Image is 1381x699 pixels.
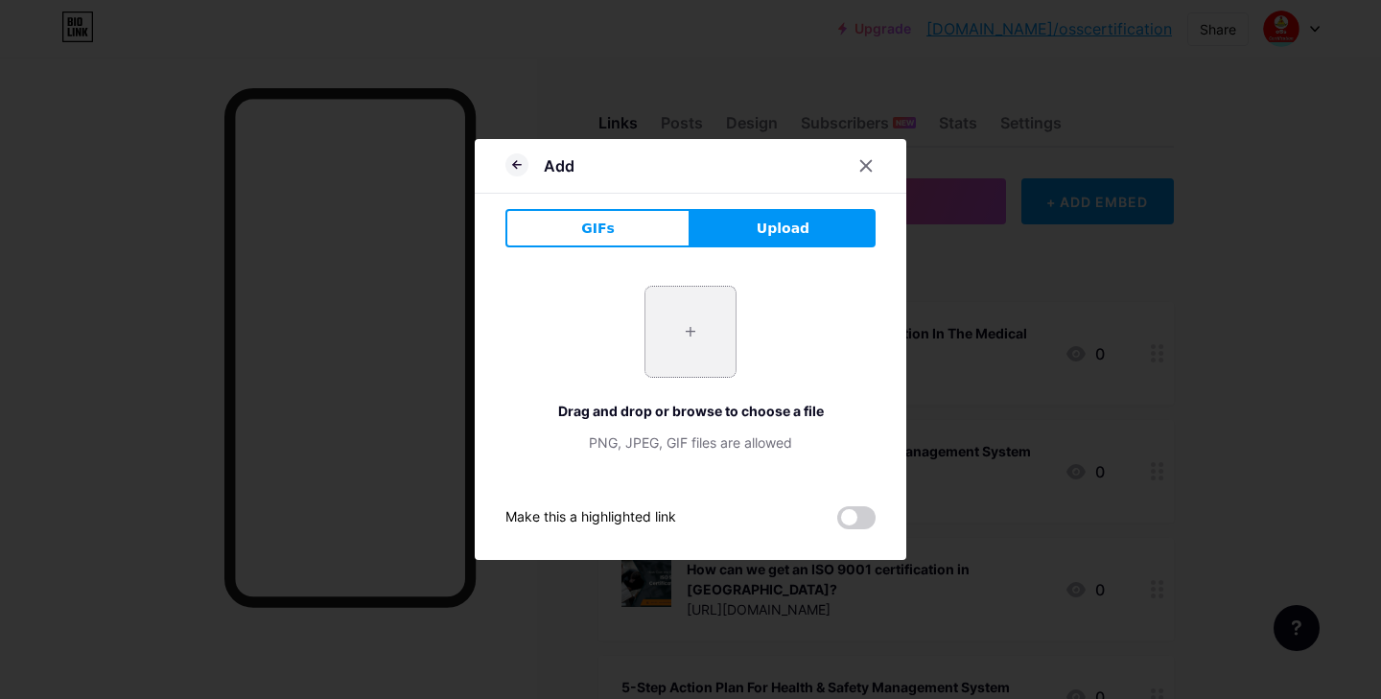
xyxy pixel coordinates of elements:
[757,219,809,239] span: Upload
[581,219,615,239] span: GIFs
[690,209,876,247] button: Upload
[544,154,574,177] div: Add
[505,506,676,529] div: Make this a highlighted link
[505,432,876,453] div: PNG, JPEG, GIF files are allowed
[505,401,876,421] div: Drag and drop or browse to choose a file
[505,209,690,247] button: GIFs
